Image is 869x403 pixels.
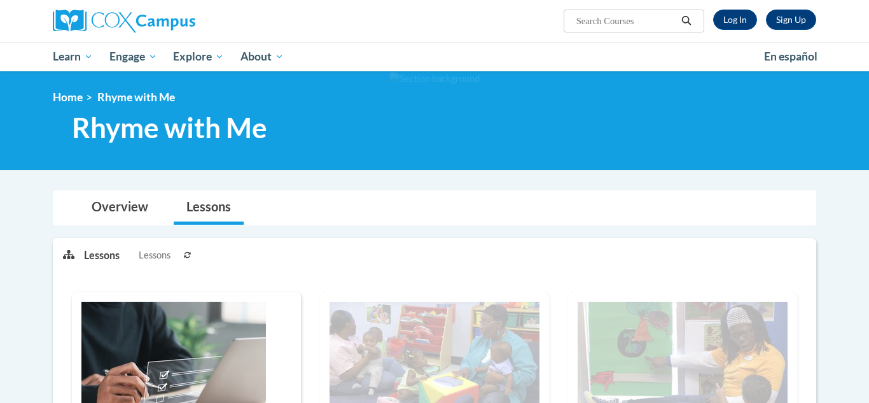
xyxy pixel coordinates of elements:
[174,191,244,225] a: Lessons
[53,10,295,32] a: Cox Campus
[713,10,757,30] a: Log In
[101,42,165,71] a: Engage
[139,248,170,262] span: Lessons
[53,90,83,104] a: Home
[34,42,835,71] div: Main menu
[84,248,120,262] p: Lessons
[389,72,480,86] img: Section background
[240,49,284,64] span: About
[97,90,175,104] span: Rhyme with Me
[165,42,232,71] a: Explore
[575,13,677,29] input: Search Courses
[232,42,292,71] a: About
[766,10,816,30] a: Register
[53,10,195,32] img: Cox Campus
[109,49,157,64] span: Engage
[72,111,267,145] span: Rhyme with Me
[756,43,826,70] a: En español
[45,42,101,71] a: Learn
[173,49,224,64] span: Explore
[79,191,161,225] a: Overview
[677,13,696,29] button: Search
[764,50,817,63] span: En español
[53,49,93,64] span: Learn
